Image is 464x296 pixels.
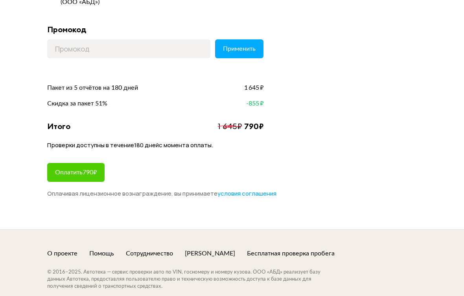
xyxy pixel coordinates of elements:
span: Скидка за пакет 51% [47,100,107,108]
span: Оплатить 790 ₽ [55,170,97,176]
button: Оплатить790₽ [47,163,105,182]
a: О проекте [47,250,77,258]
div: Итого [47,122,70,132]
a: Сотрудничество [126,250,173,258]
span: -855 ₽ [246,100,263,108]
a: [PERSON_NAME] [185,250,235,258]
span: Оплачивая лицензионное вознаграждение, вы принимаете [47,190,276,198]
span: Применить [223,46,256,52]
p: Проверки доступны в течение 180 дней с момента оплаты. [47,142,263,154]
div: © 2016– 2025 . Автотека — сервис проверки авто по VIN, госномеру и номеру кузова. ООО «АБД» реали... [47,269,336,290]
button: Применить [215,40,263,59]
span: 1 645 ₽ [218,122,242,131]
span: условия соглашения [217,190,276,198]
a: Помощь [89,250,114,258]
div: Промокод [47,25,263,35]
a: условия соглашения [217,190,276,198]
a: Бесплатная проверка пробега [247,250,335,258]
span: 1 645 ₽ [244,84,263,92]
input: Промокод [47,40,210,59]
span: Пакет из 5 отчётов на 180 дней [47,84,138,92]
div: 790 ₽ [244,122,263,132]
